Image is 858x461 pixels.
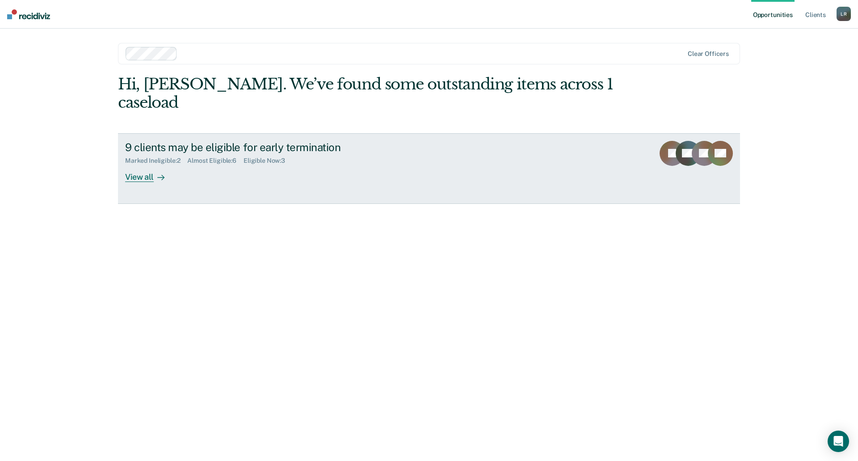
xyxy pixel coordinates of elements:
[688,50,729,58] div: Clear officers
[7,9,50,19] img: Recidiviz
[837,7,851,21] div: L R
[118,133,740,204] a: 9 clients may be eligible for early terminationMarked Ineligible:2Almost Eligible:6Eligible Now:3...
[125,165,175,182] div: View all
[837,7,851,21] button: LR
[828,431,849,452] div: Open Intercom Messenger
[187,157,244,165] div: Almost Eligible : 6
[125,141,439,154] div: 9 clients may be eligible for early termination
[125,157,187,165] div: Marked Ineligible : 2
[118,75,616,112] div: Hi, [PERSON_NAME]. We’ve found some outstanding items across 1 caseload
[244,157,292,165] div: Eligible Now : 3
